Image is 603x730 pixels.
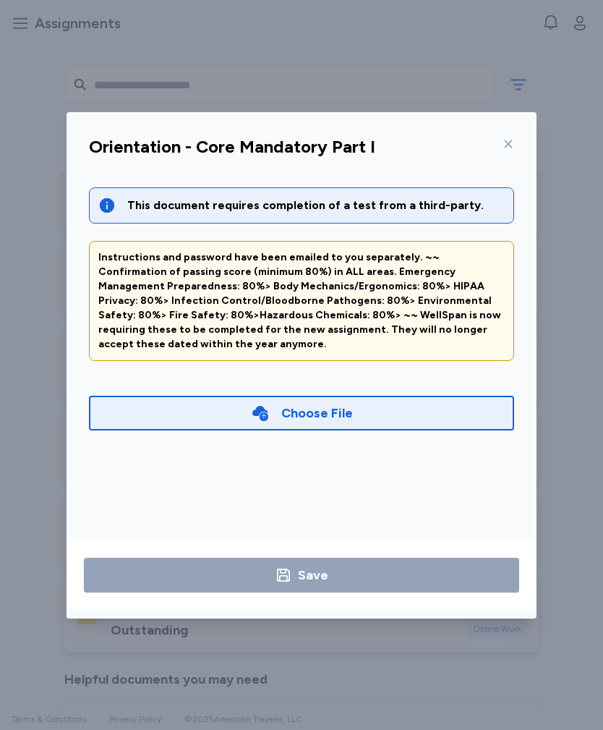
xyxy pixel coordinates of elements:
button: Save [84,558,519,593]
div: Save [298,565,328,585]
div: Orientation - Core Mandatory Part I [89,135,375,158]
div: Instructions and password have been emailed to you separately. ~~ Confirmation of passing score (... [98,250,505,352]
div: This document requires completion of a test from a third-party. [127,197,505,214]
div: Choose File [281,403,353,423]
